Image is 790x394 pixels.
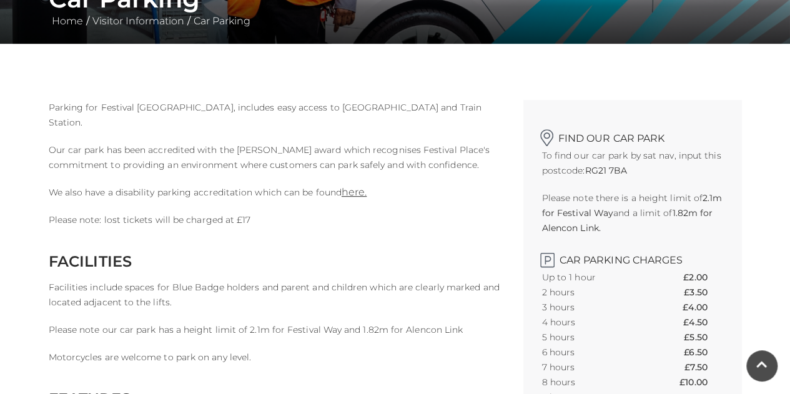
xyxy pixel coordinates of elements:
[49,212,505,227] p: Please note: lost tickets will be charged at £17
[542,315,642,330] th: 4 hours
[683,300,723,315] th: £4.00
[683,315,723,330] th: £4.50
[683,270,723,285] th: £2.00
[542,360,642,375] th: 7 hours
[542,285,642,300] th: 2 hours
[342,186,367,198] a: here.
[542,125,723,144] h2: Find our car park
[542,148,723,178] p: To find our car park by sat nav, input this postcode:
[542,300,642,315] th: 3 hours
[542,375,642,390] th: 8 hours
[49,102,481,128] span: Parking for Festival [GEOGRAPHIC_DATA], includes easy access to [GEOGRAPHIC_DATA] and Train Station.
[542,345,642,360] th: 6 hours
[49,15,86,27] a: Home
[585,165,627,176] strong: RG21 7BA
[679,375,723,390] th: £10.00
[684,345,723,360] th: £6.50
[49,185,505,200] p: We also have a disability parking accreditation which can be found
[542,190,723,235] p: Please note there is a height limit of and a limit of
[89,15,187,27] a: Visitor Information
[684,330,723,345] th: £5.50
[542,270,642,285] th: Up to 1 hour
[542,330,642,345] th: 5 hours
[49,252,505,270] h2: FACILITIES
[49,280,505,310] p: Facilities include spaces for Blue Badge holders and parent and children which are clearly marked...
[684,285,723,300] th: £3.50
[49,142,505,172] p: Our car park has been accredited with the [PERSON_NAME] award which recognises Festival Place's c...
[542,248,723,266] h2: Car Parking Charges
[684,360,723,375] th: £7.50
[190,15,254,27] a: Car Parking
[49,322,505,337] p: Please note our car park has a height limit of 2.1m for Festival Way and 1.82m for Alencon Link
[49,350,505,365] p: Motorcycles are welcome to park on any level.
